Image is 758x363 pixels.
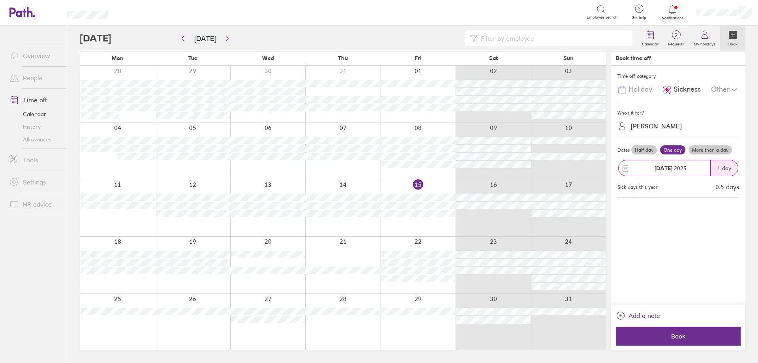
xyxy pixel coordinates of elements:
a: Calendar [3,108,67,120]
a: Tools [3,152,67,168]
span: Add a note [629,309,660,322]
label: One day [660,145,685,155]
span: Notifications [660,16,685,21]
label: More than a day [689,145,732,155]
label: My holidays [689,39,720,47]
div: Sick days this year [617,184,658,190]
span: 2025 [655,165,687,171]
div: Who's it for? [617,107,739,119]
button: Add a note [616,309,660,322]
span: Sat [489,55,498,61]
span: Fri [415,55,422,61]
span: Dates [617,147,630,153]
a: People [3,70,67,86]
a: 2Requests [663,26,689,51]
a: Settings [3,174,67,190]
button: Book [616,327,741,346]
div: 1 day [710,160,738,176]
div: 0.5 days [715,183,739,190]
div: [PERSON_NAME] [631,122,682,130]
span: 2 [663,32,689,38]
a: Overview [3,48,67,64]
button: [DATE] 20251 day [617,156,739,180]
span: Sun [563,55,574,61]
a: Calendar [637,26,663,51]
a: HR advice [3,196,67,212]
a: Notifications [660,4,685,21]
label: Calendar [637,39,663,47]
span: Wed [262,55,274,61]
a: Time off [3,92,67,108]
span: Tue [188,55,197,61]
span: Holiday [629,85,652,94]
div: Book time off [616,55,651,61]
span: Book [621,333,735,340]
div: Time off category [617,70,739,82]
span: Sickness [674,85,701,94]
button: [DATE] [188,32,223,45]
div: Other [711,82,739,97]
span: Thu [338,55,348,61]
strong: [DATE] [655,165,672,172]
span: Employee search [587,15,617,20]
label: Book [724,39,742,47]
label: Requests [663,39,689,47]
a: History [3,120,67,133]
input: Filter by employee [478,31,628,46]
label: Half day [631,145,657,155]
span: Get help [626,15,652,20]
span: Mon [112,55,124,61]
a: Book [720,26,745,51]
div: Search [129,8,149,15]
a: My holidays [689,26,720,51]
a: Allowances [3,133,67,146]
